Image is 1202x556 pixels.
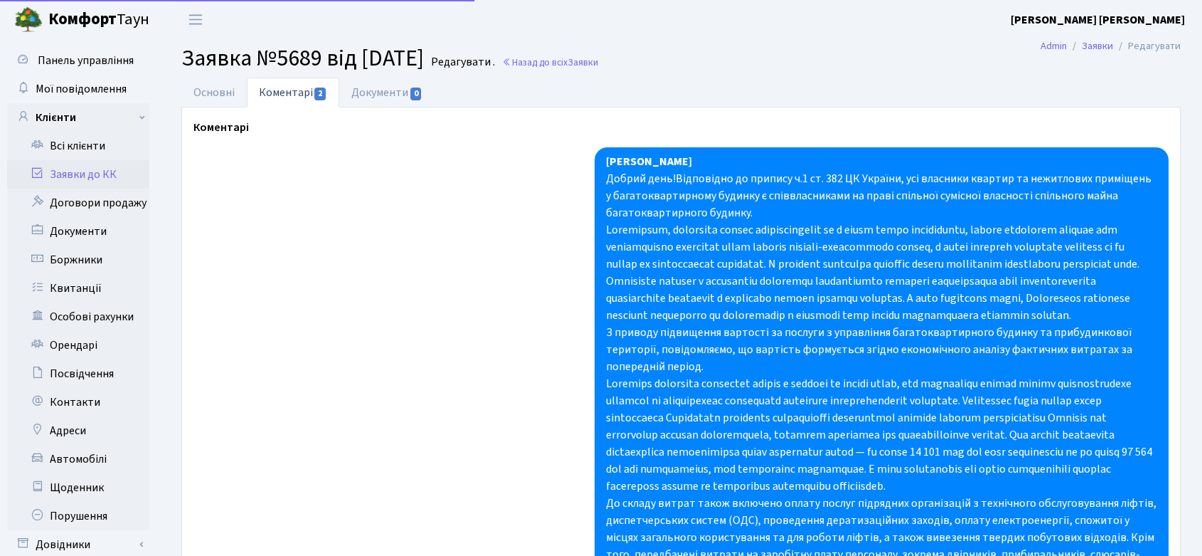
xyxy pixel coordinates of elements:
[178,8,213,31] button: Переключити навігацію
[314,88,326,100] span: 2
[7,160,149,189] a: Заявки до КК
[7,75,149,103] a: Мої повідомлення
[7,331,149,360] a: Орендарі
[7,416,149,445] a: Адреси
[7,274,149,303] a: Квитанції
[7,445,149,473] a: Автомобілі
[568,56,598,69] span: Заявки
[193,119,249,136] label: Коментарі
[7,103,149,132] a: Клієнти
[7,502,149,530] a: Порушення
[48,8,117,31] b: Комфорт
[7,46,149,75] a: Панель управління
[7,217,149,246] a: Документи
[1113,38,1181,54] li: Редагувати
[339,78,435,107] a: Документи
[7,189,149,217] a: Договори продажу
[7,246,149,274] a: Боржники
[7,388,149,416] a: Контакти
[1082,38,1113,53] a: Заявки
[606,153,1157,170] div: [PERSON_NAME]
[1011,12,1185,28] b: [PERSON_NAME] [PERSON_NAME]
[7,473,149,502] a: Щоденник
[502,56,598,69] a: Назад до всіхЗаявки
[1011,11,1185,28] a: [PERSON_NAME] [PERSON_NAME]
[428,56,495,69] small: Редагувати .
[181,42,424,75] span: Заявка №5689 від [DATE]
[7,303,149,331] a: Особові рахунки
[247,78,339,107] a: Коментарі
[36,81,127,97] span: Мої повідомлення
[14,6,43,34] img: logo.png
[38,53,134,68] span: Панель управління
[7,360,149,388] a: Посвідчення
[181,78,247,107] a: Основні
[410,88,422,100] span: 0
[7,132,149,160] a: Всі клієнти
[48,8,149,32] span: Таун
[1019,31,1202,61] nav: breadcrumb
[1041,38,1067,53] a: Admin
